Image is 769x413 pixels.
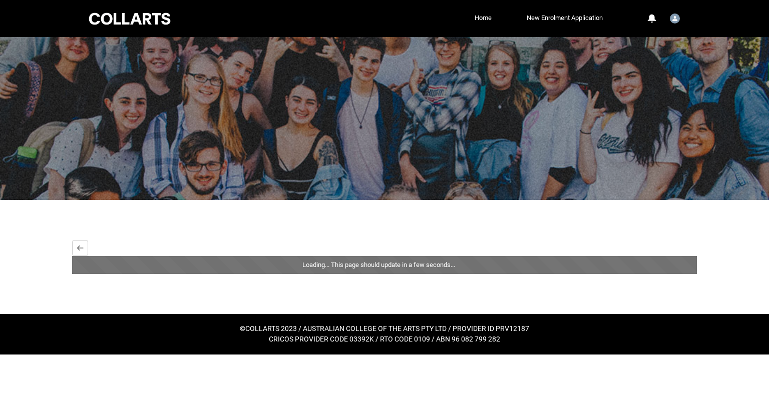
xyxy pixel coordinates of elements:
[72,240,88,256] button: Back
[667,9,682,25] button: User Profile Student.ekerr.20253164
[670,13,680,23] img: Student.ekerr.20253164
[524,10,605,25] a: New Enrolment Application
[472,10,494,25] a: Home
[72,256,697,274] div: Loading... This page should update in a few seconds...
